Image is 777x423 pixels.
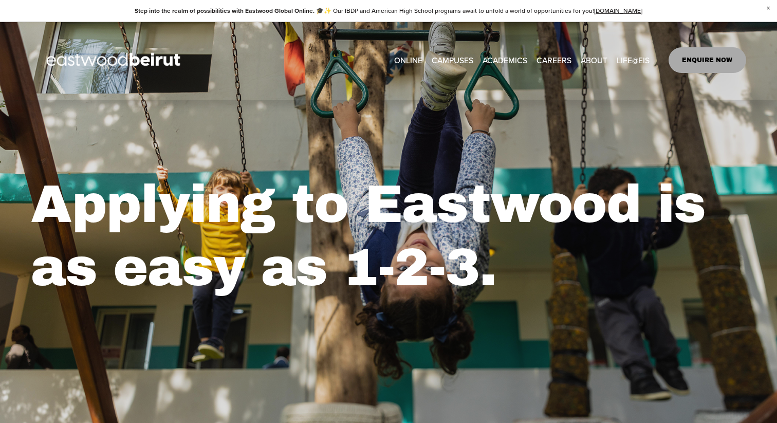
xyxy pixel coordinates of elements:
a: folder dropdown [581,52,607,68]
span: ACADEMICS [483,53,527,67]
span: CAMPUSES [432,53,473,67]
a: [DOMAIN_NAME] [594,6,642,15]
a: folder dropdown [617,52,650,68]
span: ABOUT [581,53,607,67]
h1: Applying to Eastwood is as easy as 1-2-3. [31,173,746,300]
span: LIFE@EIS [617,53,650,67]
a: ENQUIRE NOW [669,47,746,73]
a: folder dropdown [432,52,473,68]
a: CAREERS [536,52,571,68]
a: folder dropdown [483,52,527,68]
a: ONLINE [394,52,422,68]
img: EastwoodIS Global Site [31,34,198,86]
